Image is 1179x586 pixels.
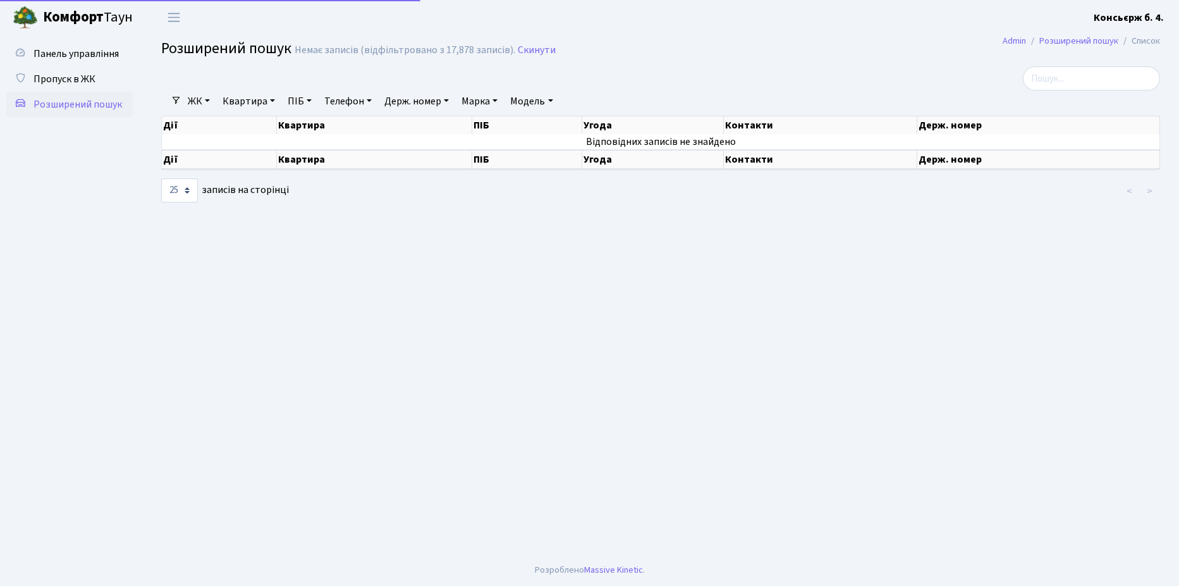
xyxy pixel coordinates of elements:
[319,90,377,112] a: Телефон
[34,72,95,86] span: Пропуск в ЖК
[917,150,1160,169] th: Держ. номер
[1118,34,1160,48] li: Список
[161,37,291,59] span: Розширений пошук
[472,116,582,134] th: ПІБ
[472,150,582,169] th: ПІБ
[283,90,317,112] a: ПІБ
[917,116,1160,134] th: Держ. номер
[582,116,724,134] th: Угода
[13,5,38,30] img: logo.png
[584,563,643,577] a: Massive Kinetic
[984,28,1179,54] nav: breadcrumb
[6,41,133,66] a: Панель управління
[535,563,645,577] div: Розроблено .
[1003,34,1026,47] a: Admin
[277,116,472,134] th: Квартира
[161,178,198,203] select: записів на сторінці
[162,116,277,134] th: Дії
[43,7,104,27] b: Комфорт
[379,90,454,112] a: Держ. номер
[6,66,133,92] a: Пропуск в ЖК
[162,134,1160,149] td: Відповідних записів не знайдено
[161,178,289,203] label: записів на сторінці
[34,97,122,111] span: Розширений пошук
[277,150,472,169] th: Квартира
[217,90,280,112] a: Квартира
[582,150,724,169] th: Угода
[183,90,215,112] a: ЖК
[43,7,133,28] span: Таун
[505,90,558,112] a: Модель
[158,7,190,28] button: Переключити навігацію
[456,90,503,112] a: Марка
[295,44,515,56] div: Немає записів (відфільтровано з 17,878 записів).
[724,150,918,169] th: Контакти
[1039,34,1118,47] a: Розширений пошук
[34,47,119,61] span: Панель управління
[518,44,556,56] a: Скинути
[1023,66,1160,90] input: Пошук...
[1094,11,1164,25] b: Консьєрж б. 4.
[162,150,277,169] th: Дії
[724,116,918,134] th: Контакти
[6,92,133,117] a: Розширений пошук
[1094,10,1164,25] a: Консьєрж б. 4.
